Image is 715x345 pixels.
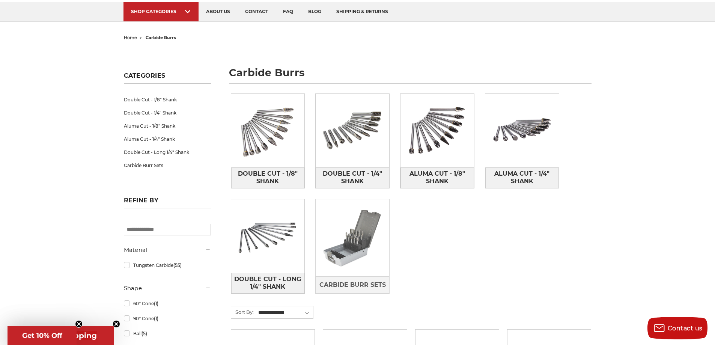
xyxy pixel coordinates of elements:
div: SHOP CATEGORIES [131,9,191,14]
a: Double Cut - 1/8" Shank [124,93,211,106]
label: Sort By: [231,306,254,318]
span: (1) [154,316,158,321]
a: Carbide Burr Sets [316,276,389,293]
a: Carbide Burr Sets [124,159,211,172]
span: Carbide Burr Sets [319,279,386,291]
img: Aluma Cut - 1/8" Shank [400,94,474,167]
a: Double Cut - Long 1/4" Shank [124,146,211,159]
a: faq [275,2,301,21]
img: Double Cut - Long 1/4" Shank [231,199,305,273]
img: Aluma Cut - 1/4" Shank [485,94,559,167]
a: contact [238,2,275,21]
a: Double Cut - 1/8" Shank [231,167,305,188]
a: about us [199,2,238,21]
span: Double Cut - Long 1/4" Shank [232,273,304,293]
h1: carbide burrs [229,68,592,84]
a: shipping & returns [329,2,396,21]
h5: Refine by [124,197,211,208]
button: Close teaser [75,320,83,328]
h5: Material [124,246,211,255]
a: Aluma Cut - 1/4" Shank [124,133,211,146]
span: (55) [173,262,182,268]
select: Sort By: [257,307,313,318]
img: Double Cut - 1/4" Shank [316,94,389,167]
span: carbide burrs [146,35,176,40]
a: blog [301,2,329,21]
a: home [124,35,137,40]
button: Contact us [647,317,707,339]
h5: Categories [124,72,211,84]
img: Double Cut - 1/8" Shank [231,94,305,167]
a: Aluma Cut - 1/4" Shank [485,167,559,188]
a: 60° Cone [124,297,211,310]
a: Double Cut - 1/4" Shank [316,167,389,188]
span: Aluma Cut - 1/4" Shank [486,167,558,188]
div: Get Free ShippingClose teaser [8,326,114,345]
button: Close teaser [113,320,120,328]
span: Contact us [668,325,703,332]
h5: Shape [124,284,211,293]
a: Aluma Cut - 1/8" Shank [400,167,474,188]
a: Double Cut - Long 1/4" Shank [231,273,305,294]
span: Double Cut - 1/4" Shank [316,167,389,188]
a: Tungsten Carbide [124,259,211,272]
a: Ball [124,327,211,340]
a: 90° Cone [124,312,211,325]
a: Double Cut - 1/4" Shank [124,106,211,119]
span: (5) [141,331,147,336]
span: (1) [154,301,158,306]
span: Get 10% Off [22,331,62,340]
img: Carbide Burr Sets [316,201,389,275]
a: Aluma Cut - 1/8" Shank [124,119,211,133]
span: Double Cut - 1/8" Shank [232,167,304,188]
div: Get 10% OffClose teaser [8,326,77,345]
span: Aluma Cut - 1/8" Shank [401,167,474,188]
